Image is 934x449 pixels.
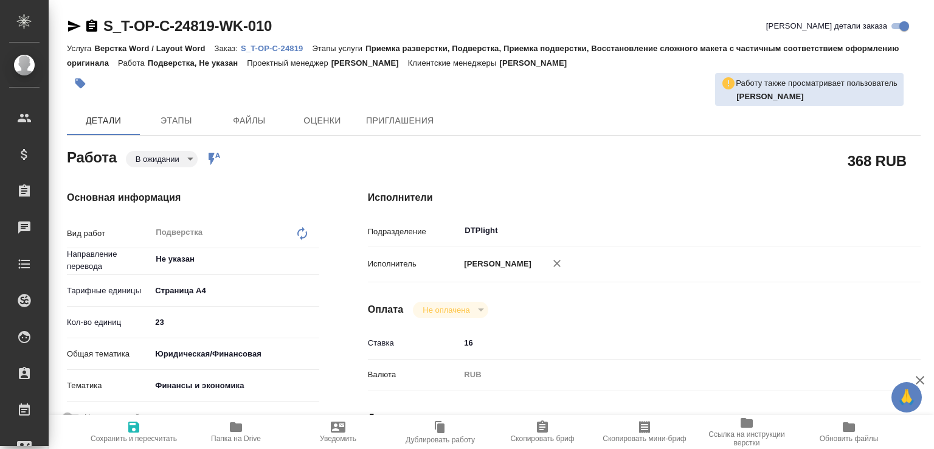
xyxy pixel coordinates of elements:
[331,58,408,68] p: [PERSON_NAME]
[91,434,177,443] span: Сохранить и пересчитать
[241,43,312,53] a: S_T-OP-C-24819
[85,19,99,33] button: Скопировать ссылку
[287,415,389,449] button: Уведомить
[293,113,351,128] span: Оценки
[368,369,460,381] p: Валюта
[147,113,206,128] span: Этапы
[413,302,488,318] div: В ожидании
[320,434,356,443] span: Уведомить
[241,44,312,53] p: S_T-OP-C-24819
[67,70,94,97] button: Добавить тэг
[736,92,804,101] b: [PERSON_NAME]
[798,415,900,449] button: Обновить файлы
[67,190,319,205] h4: Основная информация
[703,430,790,447] span: Ссылка на инструкции верстки
[368,258,460,270] p: Исполнитель
[67,285,151,297] p: Тарифные единицы
[736,91,898,103] p: Риянова Анна
[766,20,887,32] span: [PERSON_NAME] детали заказа
[868,229,870,232] button: Open
[491,415,593,449] button: Скопировать бриф
[736,77,898,89] p: Работу также просматривает пользователь
[820,434,879,443] span: Обновить файлы
[151,313,319,331] input: ✎ Введи что-нибудь
[67,228,151,240] p: Вид работ
[67,316,151,329] p: Кол-во единиц
[67,19,81,33] button: Скопировать ссылку для ЯМессенджера
[460,334,874,352] input: ✎ Введи что-нибудь
[696,415,798,449] button: Ссылка на инструкции верстки
[247,58,331,68] p: Проектный менеджер
[368,411,921,425] h4: Дополнительно
[419,305,473,315] button: Не оплачена
[151,344,319,364] div: Юридическая/Финансовая
[67,44,899,68] p: Приемка разверстки, Подверстка, Приемка подверстки, Восстановление сложного макета с частичным со...
[313,258,315,260] button: Open
[220,113,278,128] span: Файлы
[67,380,151,392] p: Тематика
[148,58,247,68] p: Подверстка, Не указан
[151,280,319,301] div: Страница А4
[215,44,241,53] p: Заказ:
[896,385,917,410] span: 🙏
[499,58,576,68] p: [PERSON_NAME]
[103,18,272,34] a: S_T-OP-C-24819-WK-010
[312,44,365,53] p: Этапы услуги
[211,434,261,443] span: Папка на Drive
[891,382,922,412] button: 🙏
[85,411,162,423] span: Нотариальный заказ
[848,150,907,171] h2: 368 RUB
[185,415,287,449] button: Папка на Drive
[126,151,198,167] div: В ожидании
[389,415,491,449] button: Дублировать работу
[544,250,570,277] button: Удалить исполнителя
[151,375,319,396] div: Финансы и экономика
[408,58,500,68] p: Клиентские менеджеры
[118,58,148,68] p: Работа
[593,415,696,449] button: Скопировать мини-бриф
[74,113,133,128] span: Детали
[83,415,185,449] button: Сохранить и пересчитать
[67,145,117,167] h2: Работа
[368,302,404,317] h4: Оплата
[366,113,434,128] span: Приглашения
[460,258,531,270] p: [PERSON_NAME]
[510,434,574,443] span: Скопировать бриф
[132,154,183,164] button: В ожидании
[94,44,214,53] p: Верстка Word / Layout Word
[368,337,460,349] p: Ставка
[368,226,460,238] p: Подразделение
[603,434,686,443] span: Скопировать мини-бриф
[406,436,475,444] span: Дублировать работу
[67,348,151,360] p: Общая тематика
[67,44,94,53] p: Услуга
[460,364,874,385] div: RUB
[67,248,151,273] p: Направление перевода
[368,190,921,205] h4: Исполнители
